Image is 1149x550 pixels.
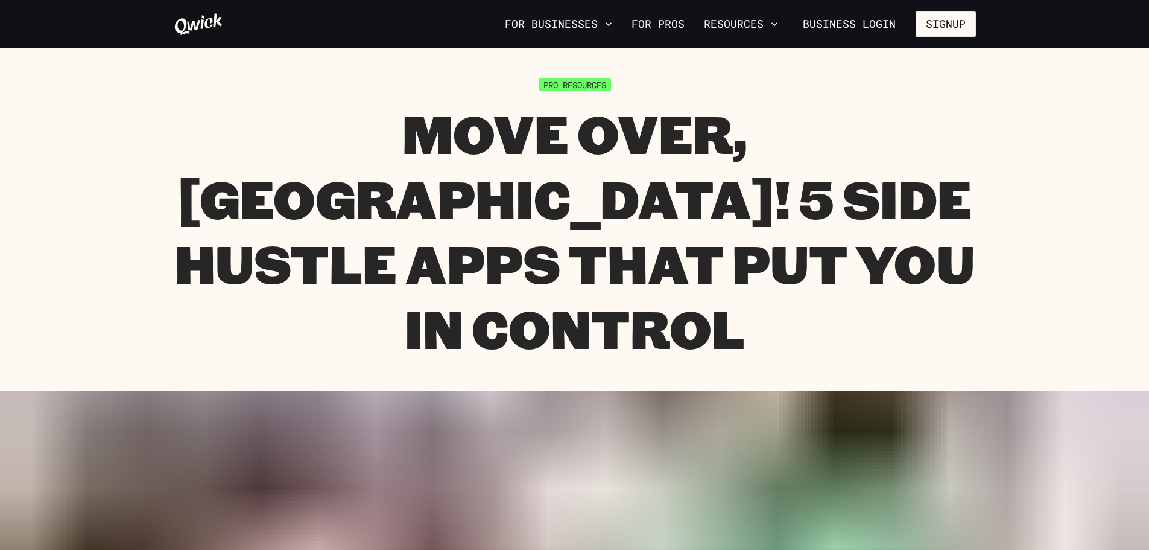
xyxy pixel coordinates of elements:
button: Resources [699,14,783,34]
a: For Pros [627,14,689,34]
button: Signup [916,11,976,37]
button: For Businesses [500,14,617,34]
h1: Move Over, [GEOGRAPHIC_DATA]! 5 Side Hustle Apps That Put You in Control [174,101,976,360]
span: Pro Resources [539,78,611,91]
a: Business Login [793,11,906,37]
